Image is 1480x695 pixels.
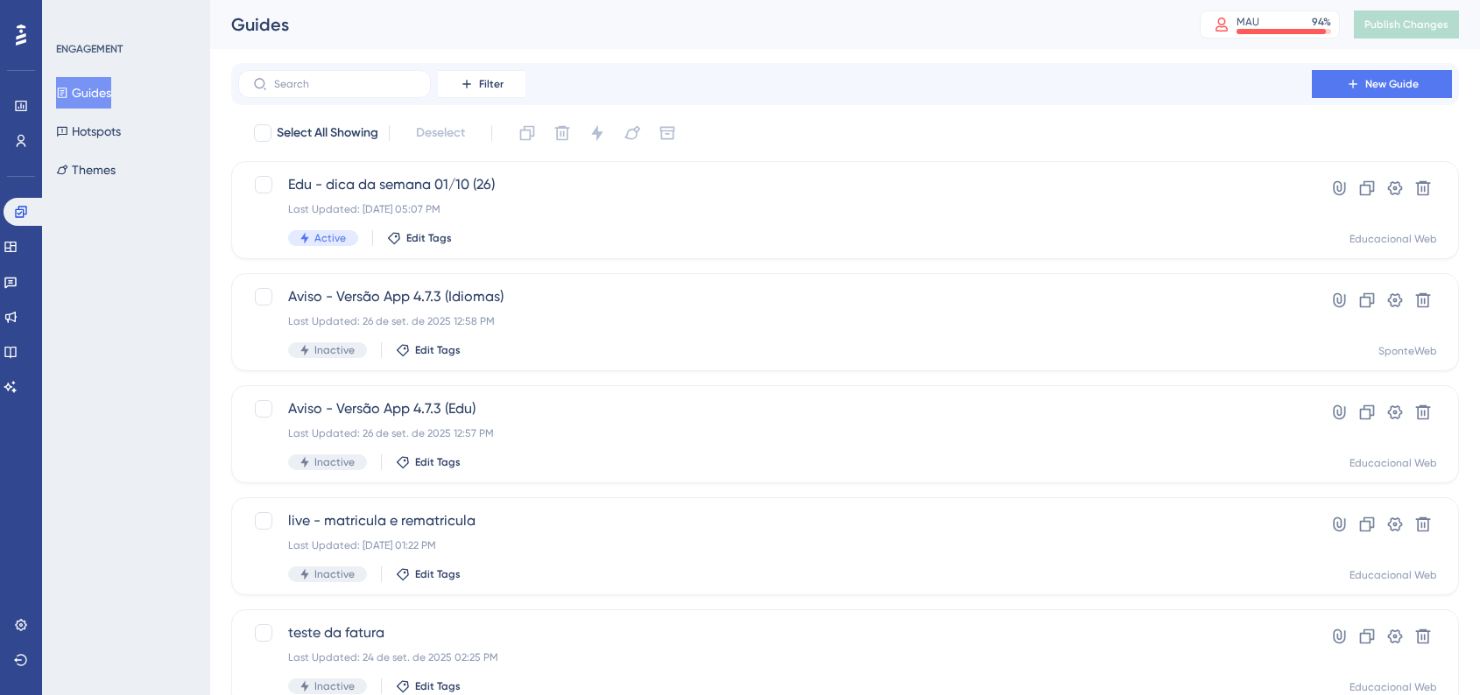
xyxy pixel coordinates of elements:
span: Edit Tags [415,343,461,357]
span: Inactive [314,567,355,581]
button: Deselect [400,117,481,149]
div: Educacional Web [1350,456,1437,470]
div: Last Updated: [DATE] 01:22 PM [288,538,1262,552]
span: teste da fatura [288,622,1262,643]
div: Last Updated: 26 de set. de 2025 12:57 PM [288,426,1262,440]
button: Hotspots [56,116,121,147]
button: Edit Tags [396,567,461,581]
button: Edit Tags [396,343,461,357]
button: Filter [438,70,525,98]
div: Educacional Web [1350,680,1437,694]
span: Aviso - Versão App 4.7.3 (Edu) [288,398,1262,419]
span: Edit Tags [415,567,461,581]
button: Publish Changes [1354,11,1459,39]
div: MAU [1237,15,1259,29]
span: Inactive [314,455,355,469]
span: Active [314,231,346,245]
div: ENGAGEMENT [56,42,123,56]
div: Guides [231,12,1156,37]
span: live - matricula e rematricula [288,510,1262,531]
span: Aviso - Versão App 4.7.3 (Idiomas) [288,286,1262,307]
span: Inactive [314,343,355,357]
div: Educacional Web [1350,232,1437,246]
div: Educacional Web [1350,568,1437,582]
button: New Guide [1312,70,1452,98]
span: Edit Tags [406,231,452,245]
button: Guides [56,77,111,109]
div: Last Updated: 26 de set. de 2025 12:58 PM [288,314,1262,328]
input: Search [274,78,416,90]
span: Inactive [314,679,355,693]
div: Last Updated: 24 de set. de 2025 02:25 PM [288,650,1262,664]
div: 94 % [1312,15,1331,29]
span: Edit Tags [415,679,461,693]
span: New Guide [1365,77,1419,91]
div: SponteWeb [1378,344,1437,358]
span: Edit Tags [415,455,461,469]
span: Publish Changes [1364,18,1448,32]
button: Edit Tags [396,679,461,693]
button: Edit Tags [396,455,461,469]
span: Select All Showing [277,123,378,144]
div: Last Updated: [DATE] 05:07 PM [288,202,1262,216]
span: Filter [479,77,504,91]
button: Themes [56,154,116,186]
button: Edit Tags [387,231,452,245]
span: Edu - dica da semana 01/10 (26) [288,174,1262,195]
span: Deselect [416,123,465,144]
